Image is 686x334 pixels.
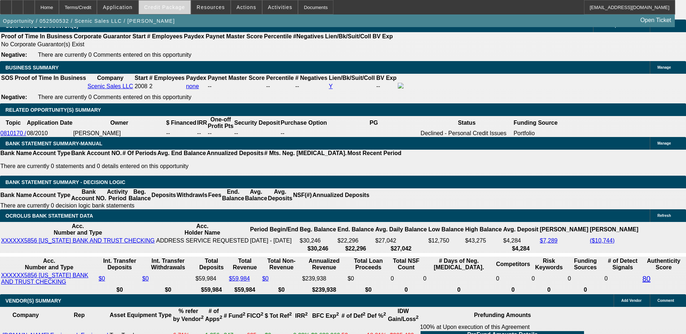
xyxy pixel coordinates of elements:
b: Negative: [1,52,27,58]
b: Lien/Bk/Suit/Coll [325,33,371,39]
th: $59,984 [195,286,228,294]
sup: 2 [416,314,418,320]
span: Manage [657,65,671,69]
th: 0 [531,286,567,294]
b: # Negatives [295,75,327,81]
span: Manage [657,141,671,145]
div: -- [295,83,327,90]
sup: 2 [336,311,339,317]
div: -- [208,83,265,90]
th: Account Type [32,188,71,202]
th: Purchase Option [280,116,327,130]
th: Proof of Time In Business [14,74,86,82]
b: BFC Exp [312,313,339,319]
p: There are currently 0 statements and 0 details entered on this opportunity [0,163,401,170]
th: $ Financed [166,116,197,130]
th: Most Recent Period [347,150,402,157]
th: SOS [1,74,14,82]
th: IRR [197,116,208,130]
td: -- [166,130,197,137]
div: -- [266,83,294,90]
td: $43,275 [465,237,502,244]
th: Low Balance [428,223,464,236]
td: 0 [496,272,531,286]
td: -- [280,130,327,137]
b: Asset Equipment Type [110,312,171,318]
b: Corporate Guarantor [74,33,131,39]
th: Avg. End Balance [157,150,206,157]
th: Beg. Balance [299,223,336,236]
th: Proof of Time In Business [1,33,73,40]
b: Company [13,312,39,318]
span: VENDOR(S) SUMMARY [5,298,61,304]
button: Activities [263,0,298,14]
th: Acc. Holder Name [156,223,249,236]
td: Portfolio [513,130,558,137]
th: # of Detect Signals [604,257,642,271]
th: $239,938 [302,286,346,294]
th: Avg. Daily Balance [375,223,427,236]
a: $7,289 [540,237,558,244]
b: Percentile [264,33,291,39]
sup: 2 [383,311,386,317]
th: Risk Keywords [531,257,567,271]
th: Status [420,116,513,130]
th: Security Deposit [234,116,280,130]
th: $0 [347,286,389,294]
th: 0 [496,286,531,294]
th: Total Revenue [229,257,261,271]
th: Avg. Balance [244,188,267,202]
a: $0 [99,275,105,282]
th: $0 [98,286,141,294]
div: $239,938 [302,275,346,282]
th: $30,246 [299,245,336,252]
b: # of Apps [205,308,222,322]
b: #Negatives [293,33,324,39]
th: Funding Source [513,116,558,130]
th: Acc. Number and Type [1,223,155,236]
b: Percentile [266,75,294,81]
th: $27,042 [375,245,427,252]
b: FICO [247,313,264,319]
img: facebook-icon.png [398,83,404,89]
th: Beg. Balance [128,188,151,202]
b: IDW Gain/Loss [388,308,419,322]
span: 2 [149,83,153,89]
button: Actions [231,0,262,14]
th: Avg. Deposit [503,223,539,236]
th: Withdrawls [176,188,208,202]
a: Scenic Sales LLC [88,83,133,89]
b: Start [132,33,145,39]
span: There are currently 0 Comments entered on this opportunity [38,52,191,58]
sup: 2 [243,311,245,317]
b: Paydex [186,75,206,81]
td: $12,750 [428,237,464,244]
th: Account Type [32,150,71,157]
th: Owner [73,116,166,130]
b: BV Exp [376,75,396,81]
th: [PERSON_NAME] [540,223,589,236]
th: Total Deposits [195,257,228,271]
span: RELATED OPPORTUNITY(S) SUMMARY [5,107,101,113]
th: Activity Period [107,188,128,202]
sup: 2 [289,311,291,317]
th: Deposits [151,188,176,202]
b: $ Tot Ref [265,313,292,319]
b: # Employees [147,33,183,39]
td: $59,984 [195,272,228,286]
td: 0 [604,272,642,286]
th: NSF(#) [293,188,312,202]
button: Credit Package [139,0,191,14]
b: Prefunding Amounts [474,312,531,318]
th: Funding Sources [567,257,604,271]
b: % refer by Vendor [173,308,204,322]
a: Open Ticket [638,14,674,26]
a: Y [329,83,333,89]
sup: 2 [261,311,263,317]
span: Bank Statement Summary - Decision Logic [5,179,125,185]
span: Activities [268,4,293,10]
th: # Days of Neg. [MEDICAL_DATA]. [423,257,495,271]
b: Lien/Bk/Suit/Coll [329,75,375,81]
b: Start [135,75,148,81]
b: IRR [295,313,308,319]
